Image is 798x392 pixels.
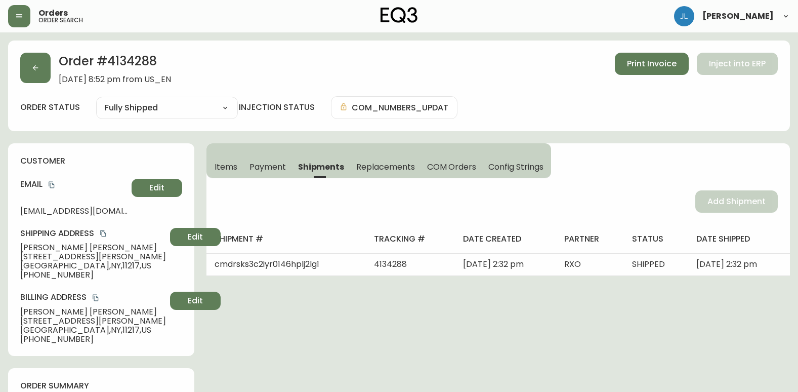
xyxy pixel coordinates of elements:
label: order status [20,102,80,113]
h4: tracking # [374,233,446,245]
img: 1c9c23e2a847dab86f8017579b61559c [674,6,694,26]
span: [DATE] 8:52 pm from US_EN [59,75,171,84]
h4: customer [20,155,182,167]
span: Edit [188,295,203,306]
span: SHIPPED [632,258,665,270]
span: Items [215,162,237,172]
span: Replacements [356,162,414,172]
span: cmdrsks3c2iyr0146hplj2lg1 [215,258,319,270]
span: Shipments [298,162,345,172]
h5: order search [38,17,83,23]
h4: date shipped [696,233,782,245]
h4: date created [463,233,548,245]
span: 4134288 [374,258,407,270]
h4: Shipping Address [20,228,166,239]
span: [DATE] 2:32 pm [696,258,757,270]
span: COM Orders [427,162,477,172]
img: logo [381,7,418,23]
button: copy [98,228,108,239]
span: [EMAIL_ADDRESS][DOMAIN_NAME] [20,207,128,216]
span: Payment [249,162,286,172]
span: Print Invoice [627,58,677,69]
h4: order summary [20,380,182,391]
button: Print Invoice [615,53,689,75]
h4: shipment # [215,233,358,245]
span: Orders [38,9,68,17]
span: Edit [149,182,164,193]
span: [STREET_ADDRESS][PERSON_NAME] [20,252,166,261]
span: Config Strings [488,162,543,172]
span: [PERSON_NAME] [702,12,774,20]
span: [GEOGRAPHIC_DATA] , NY , 11217 , US [20,261,166,270]
span: [GEOGRAPHIC_DATA] , NY , 11217 , US [20,326,166,335]
span: [PHONE_NUMBER] [20,335,166,344]
span: [STREET_ADDRESS][PERSON_NAME] [20,317,166,326]
h2: Order # 4134288 [59,53,171,75]
button: Edit [132,179,182,197]
h4: Billing Address [20,292,166,303]
span: RXO [564,258,581,270]
button: copy [47,180,57,190]
span: Edit [188,231,203,243]
span: [PERSON_NAME] [PERSON_NAME] [20,243,166,252]
button: Edit [170,228,221,246]
button: copy [91,293,101,303]
h4: status [632,233,681,245]
h4: Email [20,179,128,190]
span: [PHONE_NUMBER] [20,270,166,280]
button: Edit [170,292,221,310]
h4: partner [564,233,615,245]
span: [PERSON_NAME] [PERSON_NAME] [20,307,166,317]
span: [DATE] 2:32 pm [463,258,524,270]
h4: injection status [239,102,315,113]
